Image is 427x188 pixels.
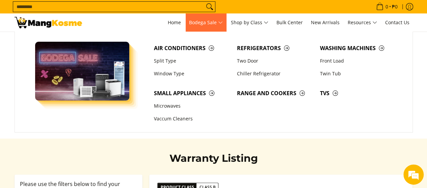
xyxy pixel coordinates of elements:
[151,113,234,125] a: Vaccum Cleaners
[228,13,272,32] a: Shop by Class
[168,19,181,26] span: Home
[186,13,226,32] a: Bodega Sale
[308,13,343,32] a: New Arrivals
[164,13,184,32] a: Home
[154,89,230,98] span: Small Appliances
[15,17,82,28] img: Warranty and Return Policies l Mang Kosme
[320,44,396,52] span: Washing Machines
[234,87,317,100] a: Range and Cookers
[382,13,413,32] a: Contact Us
[35,38,113,46] div: Chat with us now
[89,13,413,32] nav: Main Menu
[39,53,93,121] span: We're online!
[3,120,129,144] textarea: Type your message and hit 'Enter'
[276,19,303,26] span: Bulk Center
[317,42,400,54] a: Washing Machines
[385,19,409,26] span: Contact Us
[237,44,313,52] span: Refrigerators
[111,3,127,20] div: Minimize live chat window
[237,89,313,98] span: Range and Cookers
[374,3,400,10] span: •
[189,18,223,27] span: Bodega Sale
[151,54,234,67] a: Split Type
[234,67,317,80] a: Chiller Refrigerator
[320,89,396,98] span: TVs
[151,42,234,54] a: Air Conditioners
[384,4,389,9] span: 0
[234,42,317,54] a: Refrigerators
[391,4,399,9] span: ₱0
[35,42,130,101] img: Bodega Sale
[317,54,400,67] a: Front Load
[234,54,317,67] a: Two Door
[151,100,234,112] a: Microwaves
[231,18,268,27] span: Shop by Class
[317,87,400,100] a: TVs
[204,2,215,12] button: Search
[311,19,340,26] span: New Arrivals
[273,13,306,32] a: Bulk Center
[348,18,377,27] span: Resources
[116,152,312,165] h2: Warranty Listing
[151,87,234,100] a: Small Appliances
[154,44,230,52] span: Air Conditioners
[317,67,400,80] a: Twin Tub
[344,13,380,32] a: Resources
[151,67,234,80] a: Window Type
